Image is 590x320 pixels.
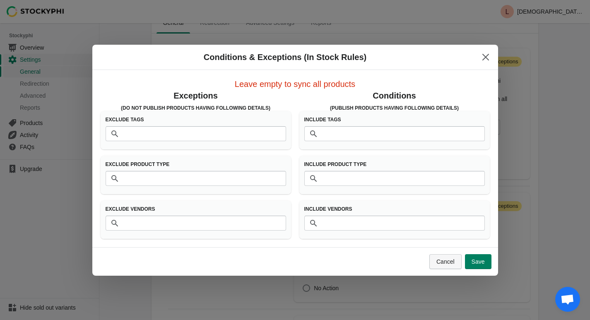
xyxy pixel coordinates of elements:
[304,161,485,168] h3: Include Product Type
[106,161,286,168] h3: Exclude Product Type
[299,105,490,111] h3: (Publish products having following details)
[436,258,455,265] span: Cancel
[101,105,291,111] h3: (Do Not Publish products having following details)
[429,254,462,269] button: Cancel
[235,79,355,89] span: Leave empty to sync all products
[478,50,493,65] button: Close
[204,53,366,62] span: Conditions & Exceptions (In Stock Rules)
[304,206,485,212] h3: Include Vendors
[173,91,218,100] span: Exceptions
[106,206,286,212] h3: Exclude Vendors
[472,258,485,265] span: Save
[555,287,580,312] div: Open chat
[465,254,491,269] button: Save
[373,91,416,100] span: Conditions
[304,116,485,123] h3: Include Tags
[106,116,286,123] h3: Exclude Tags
